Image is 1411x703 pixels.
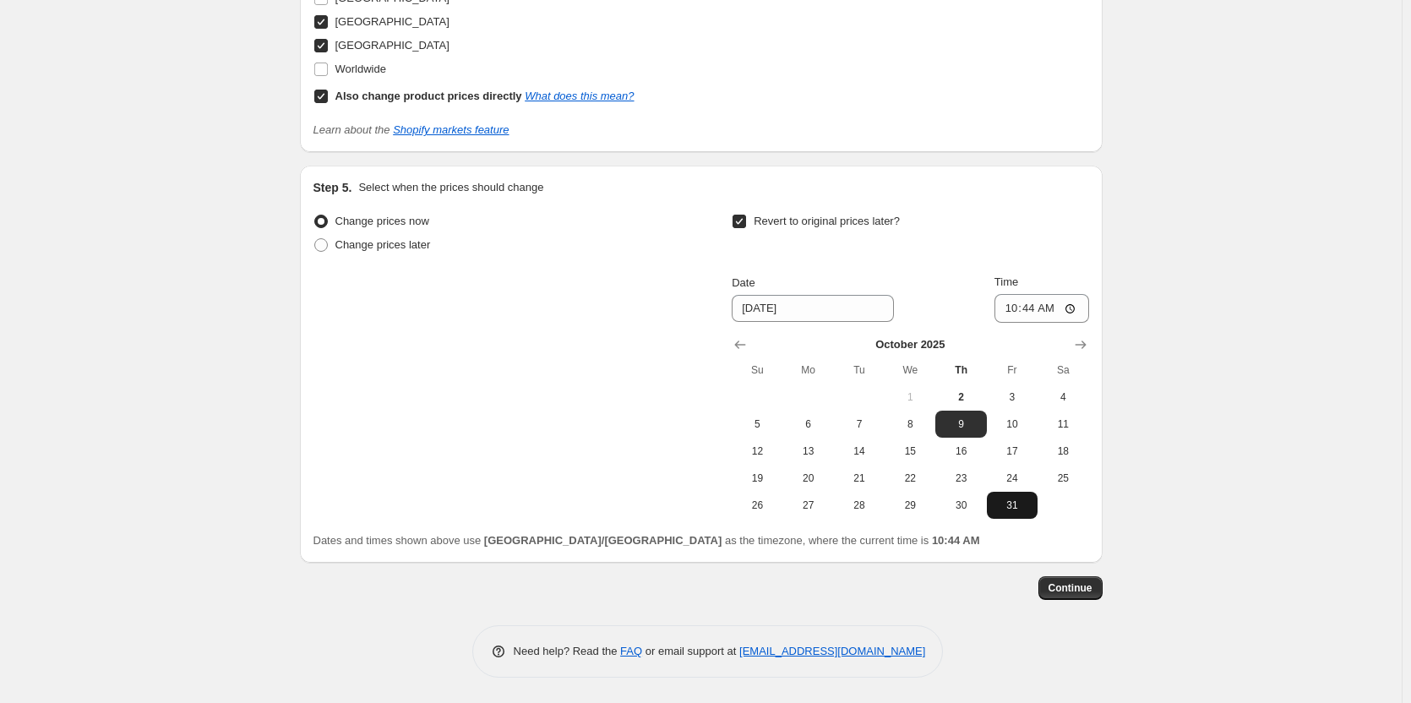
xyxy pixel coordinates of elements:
span: Th [942,363,979,377]
button: Wednesday October 22 2025 [885,465,935,492]
span: 16 [942,444,979,458]
button: Saturday October 18 2025 [1038,438,1088,465]
span: [GEOGRAPHIC_DATA] [335,15,449,28]
span: 14 [841,444,878,458]
button: Friday October 31 2025 [987,492,1038,519]
b: Also change product prices directly [335,90,522,102]
span: 1 [891,390,929,404]
span: 19 [738,471,776,485]
button: Thursday October 9 2025 [935,411,986,438]
button: Thursday October 16 2025 [935,438,986,465]
span: 9 [942,417,979,431]
input: 12:00 [994,294,1089,323]
span: Change prices now [335,215,429,227]
span: [GEOGRAPHIC_DATA] [335,39,449,52]
a: [EMAIL_ADDRESS][DOMAIN_NAME] [739,645,925,657]
span: 2 [942,390,979,404]
button: Saturday October 4 2025 [1038,384,1088,411]
button: Show next month, November 2025 [1069,333,1092,357]
span: 24 [994,471,1031,485]
span: 26 [738,499,776,512]
a: FAQ [620,645,642,657]
button: Sunday October 26 2025 [732,492,782,519]
h2: Step 5. [313,179,352,196]
span: Continue [1049,581,1092,595]
button: Thursday October 30 2025 [935,492,986,519]
span: 18 [1044,444,1081,458]
b: 10:44 AM [932,534,980,547]
a: Shopify markets feature [393,123,509,136]
button: Wednesday October 29 2025 [885,492,935,519]
span: 22 [891,471,929,485]
button: Wednesday October 1 2025 [885,384,935,411]
button: Tuesday October 7 2025 [834,411,885,438]
button: Sunday October 12 2025 [732,438,782,465]
button: Continue [1038,576,1103,600]
button: Saturday October 11 2025 [1038,411,1088,438]
span: 5 [738,417,776,431]
span: 30 [942,499,979,512]
span: 10 [994,417,1031,431]
span: 13 [790,444,827,458]
span: Mo [790,363,827,377]
a: What does this mean? [525,90,634,102]
span: 8 [891,417,929,431]
span: 15 [891,444,929,458]
button: Tuesday October 14 2025 [834,438,885,465]
span: 17 [994,444,1031,458]
button: Tuesday October 21 2025 [834,465,885,492]
button: Friday October 10 2025 [987,411,1038,438]
span: 31 [994,499,1031,512]
button: Today Thursday October 2 2025 [935,384,986,411]
th: Saturday [1038,357,1088,384]
button: Friday October 24 2025 [987,465,1038,492]
span: Change prices later [335,238,431,251]
span: Date [732,276,755,289]
span: 7 [841,417,878,431]
th: Wednesday [885,357,935,384]
span: 29 [891,499,929,512]
span: 23 [942,471,979,485]
button: Monday October 13 2025 [783,438,834,465]
span: Need help? Read the [514,645,621,657]
span: 11 [1044,417,1081,431]
span: Fr [994,363,1031,377]
th: Monday [783,357,834,384]
span: 25 [1044,471,1081,485]
span: or email support at [642,645,739,657]
button: Monday October 6 2025 [783,411,834,438]
button: Saturday October 25 2025 [1038,465,1088,492]
span: 27 [790,499,827,512]
span: 3 [994,390,1031,404]
b: [GEOGRAPHIC_DATA]/[GEOGRAPHIC_DATA] [484,534,722,547]
button: Friday October 3 2025 [987,384,1038,411]
button: Sunday October 19 2025 [732,465,782,492]
span: 20 [790,471,827,485]
button: Monday October 27 2025 [783,492,834,519]
span: 4 [1044,390,1081,404]
button: Sunday October 5 2025 [732,411,782,438]
button: Thursday October 23 2025 [935,465,986,492]
button: Wednesday October 15 2025 [885,438,935,465]
th: Thursday [935,357,986,384]
span: We [891,363,929,377]
input: 10/2/2025 [732,295,894,322]
p: Select when the prices should change [358,179,543,196]
span: Dates and times shown above use as the timezone, where the current time is [313,534,980,547]
span: 12 [738,444,776,458]
span: Time [994,275,1018,288]
span: Sa [1044,363,1081,377]
span: Worldwide [335,63,386,75]
i: Learn about the [313,123,509,136]
span: 21 [841,471,878,485]
span: 6 [790,417,827,431]
button: Monday October 20 2025 [783,465,834,492]
span: Su [738,363,776,377]
button: Friday October 17 2025 [987,438,1038,465]
th: Friday [987,357,1038,384]
span: Revert to original prices later? [754,215,900,227]
span: 28 [841,499,878,512]
th: Sunday [732,357,782,384]
button: Wednesday October 8 2025 [885,411,935,438]
button: Tuesday October 28 2025 [834,492,885,519]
